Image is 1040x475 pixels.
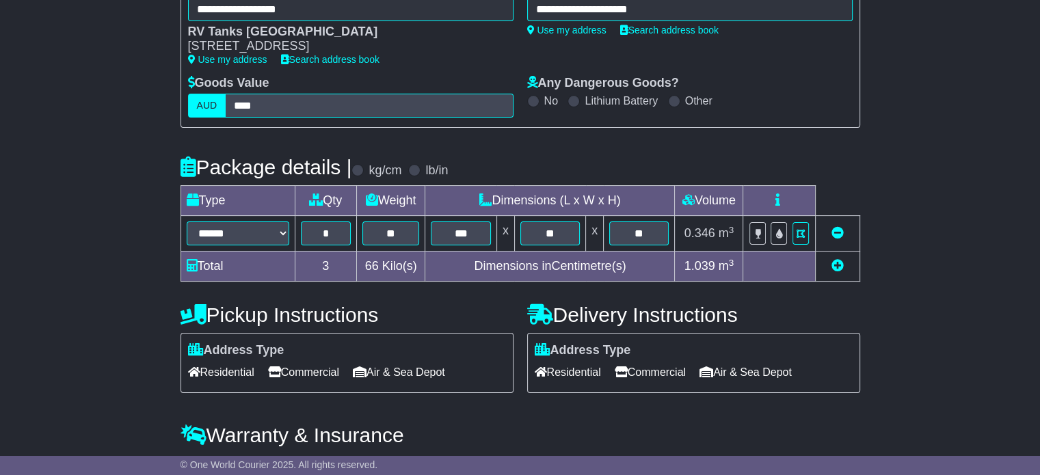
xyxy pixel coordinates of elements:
[685,94,712,107] label: Other
[181,252,295,282] td: Total
[684,259,715,273] span: 1.039
[585,94,658,107] label: Lithium Battery
[535,343,631,358] label: Address Type
[675,186,743,216] td: Volume
[365,259,379,273] span: 66
[268,362,339,383] span: Commercial
[188,39,500,54] div: [STREET_ADDRESS]
[831,259,844,273] a: Add new item
[188,362,254,383] span: Residential
[527,303,860,326] h4: Delivery Instructions
[181,424,860,446] h4: Warranty & Insurance
[729,225,734,235] sup: 3
[188,25,500,40] div: RV Tanks [GEOGRAPHIC_DATA]
[188,76,269,91] label: Goods Value
[527,25,606,36] a: Use my address
[281,54,379,65] a: Search address book
[719,226,734,240] span: m
[527,76,679,91] label: Any Dangerous Goods?
[729,258,734,268] sup: 3
[181,186,295,216] td: Type
[699,362,792,383] span: Air & Sea Depot
[188,54,267,65] a: Use my address
[425,252,675,282] td: Dimensions in Centimetre(s)
[181,303,514,326] h4: Pickup Instructions
[356,252,425,282] td: Kilo(s)
[615,362,686,383] span: Commercial
[319,454,339,467] span: 250
[425,186,675,216] td: Dimensions (L x W x H)
[425,163,448,178] label: lb/in
[295,186,356,216] td: Qty
[586,216,604,252] td: x
[620,25,719,36] a: Search address book
[181,156,352,178] h4: Package details |
[295,252,356,282] td: 3
[181,454,860,469] div: All our quotes include a $ FreightSafe warranty.
[535,362,601,383] span: Residential
[181,459,378,470] span: © One World Courier 2025. All rights reserved.
[188,94,226,118] label: AUD
[496,216,514,252] td: x
[831,226,844,240] a: Remove this item
[188,343,284,358] label: Address Type
[353,362,445,383] span: Air & Sea Depot
[719,259,734,273] span: m
[684,226,715,240] span: 0.346
[369,163,401,178] label: kg/cm
[356,186,425,216] td: Weight
[544,94,558,107] label: No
